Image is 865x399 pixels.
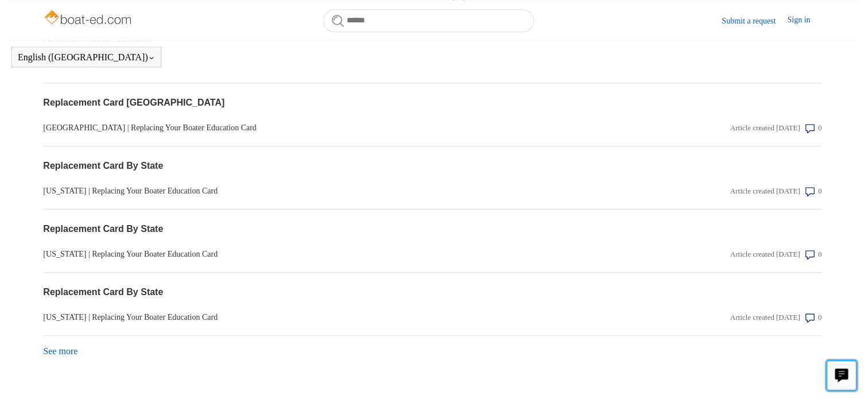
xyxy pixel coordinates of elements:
a: Submit a request [722,15,787,27]
a: [US_STATE] | Replacing Your Boater Education Card [43,248,588,260]
button: Live chat [827,361,856,390]
a: Replacement Card By State [43,222,588,236]
a: See more [43,346,77,356]
a: Replacement Card By State [43,285,588,299]
a: Sign in [788,14,822,28]
button: English ([GEOGRAPHIC_DATA]) [18,52,155,63]
a: Replacement Card By State [43,159,588,173]
a: Replacement Card [GEOGRAPHIC_DATA] [43,96,588,110]
a: [US_STATE] | Replacing Your Boater Education Card [43,185,588,197]
div: Article created [DATE] [730,249,800,260]
a: [US_STATE] | Replacing Your Boater Education Card [43,311,588,323]
a: [GEOGRAPHIC_DATA] | Replacing Your Boater Education Card [43,122,588,134]
div: Article created [DATE] [730,122,800,134]
img: Boat-Ed Help Center home page [43,7,134,30]
div: Article created [DATE] [730,312,800,323]
div: Article created [DATE] [730,185,800,197]
input: Search [323,9,534,32]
